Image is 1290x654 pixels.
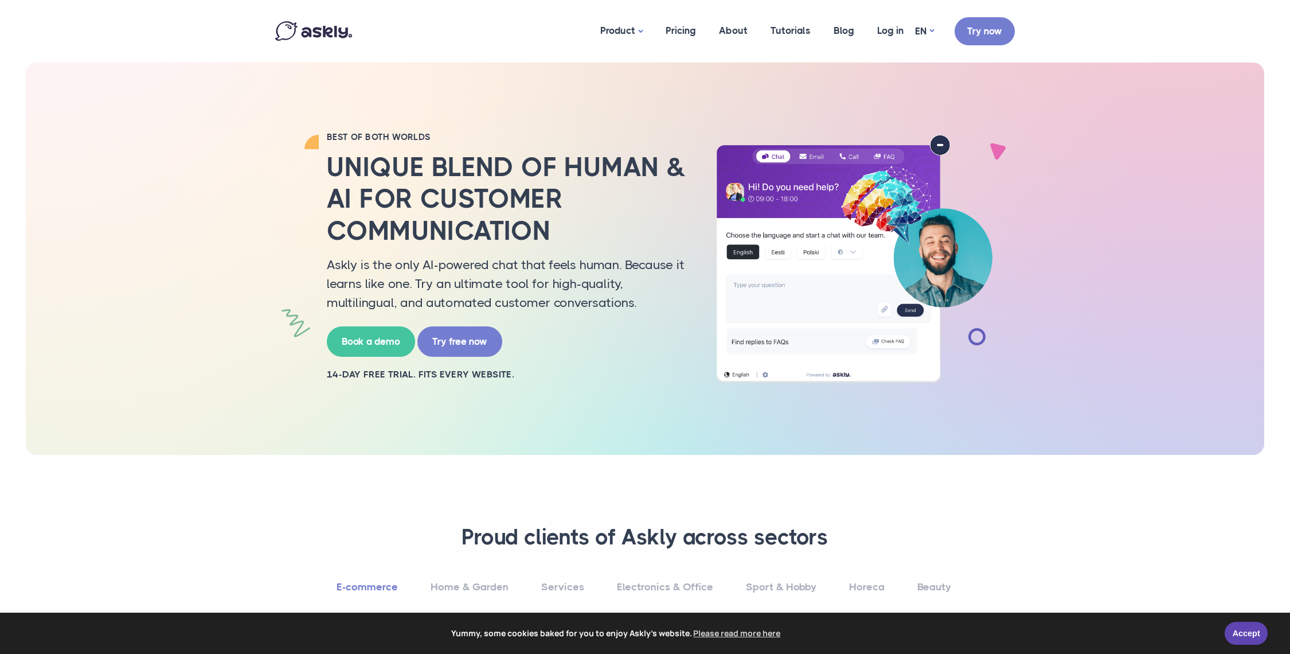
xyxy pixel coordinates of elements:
a: Home & Garden [416,571,523,603]
span: Yummy, some cookies baked for you to enjoy Askly's website. [17,625,1217,642]
a: Beauty [902,571,966,603]
a: Book a demo [327,326,415,357]
img: AI multilingual chat [705,135,1003,383]
iframe: Askly chat [1253,559,1281,617]
p: Askly is the only AI-powered chat that feels human. Because it learns like one. Try an ultimate t... [327,255,688,312]
a: About [707,3,759,59]
a: Blog [822,3,866,59]
a: EN [915,23,934,40]
a: learn more about cookies [692,625,783,642]
a: Horeca [834,571,900,603]
a: Pricing [654,3,707,59]
h2: 14-day free trial. Fits every website. [327,368,688,381]
a: Log in [866,3,915,59]
a: Tutorials [759,3,822,59]
h3: Proud clients of Askly across sectors [290,524,1000,551]
h2: Unique blend of human & AI for customer communication [327,151,688,247]
a: Sport & Hobby [731,571,831,603]
a: E-commerce [322,571,413,603]
img: Askly [275,21,352,41]
a: Electronics & Office [602,571,728,603]
a: Accept [1225,622,1268,645]
a: Try now [955,17,1015,45]
a: Product [589,3,654,60]
a: Try free now [417,326,502,357]
h2: BEST OF BOTH WORLDS [327,131,688,143]
a: Services [526,571,599,603]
